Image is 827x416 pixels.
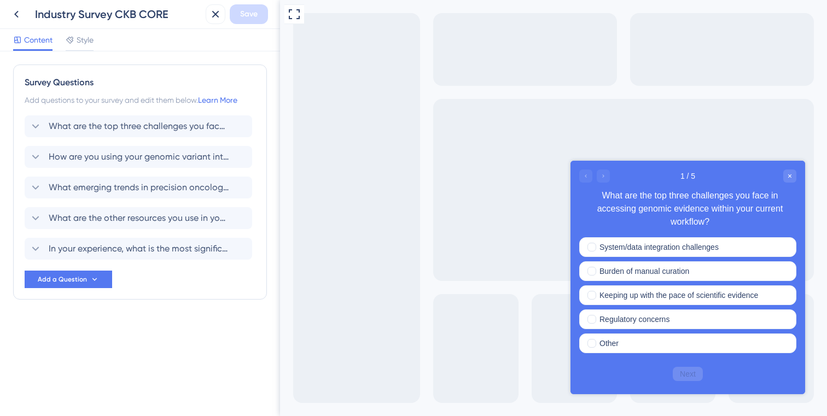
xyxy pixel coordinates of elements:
[25,76,255,89] div: Survey Questions
[49,150,229,163] span: How are you using your genomic variant interpretation data in your workflows?
[38,275,87,284] span: Add a Question
[49,181,229,194] span: What emerging trends in precision oncology or genomics are you most focused on in the next 12-18 ...
[49,242,229,255] span: In your experience, what is the most significant barrier to using genetic information to guide [M...
[25,271,112,288] button: Add a Question
[25,93,255,107] div: Add questions to your survey and edit them below.
[290,161,525,394] iframe: UserGuiding Survey
[35,7,201,22] div: Industry Survey CKB CORE
[198,96,237,104] a: Learn More
[24,33,53,46] span: Content
[49,120,229,133] span: What are the top three challenges you face in accessing genomic evidence within your current work...
[230,4,268,24] button: Save
[77,33,94,46] span: Style
[240,8,258,21] span: Save
[49,212,229,225] span: What are the other resources you use in your workflow? Select all that apply.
